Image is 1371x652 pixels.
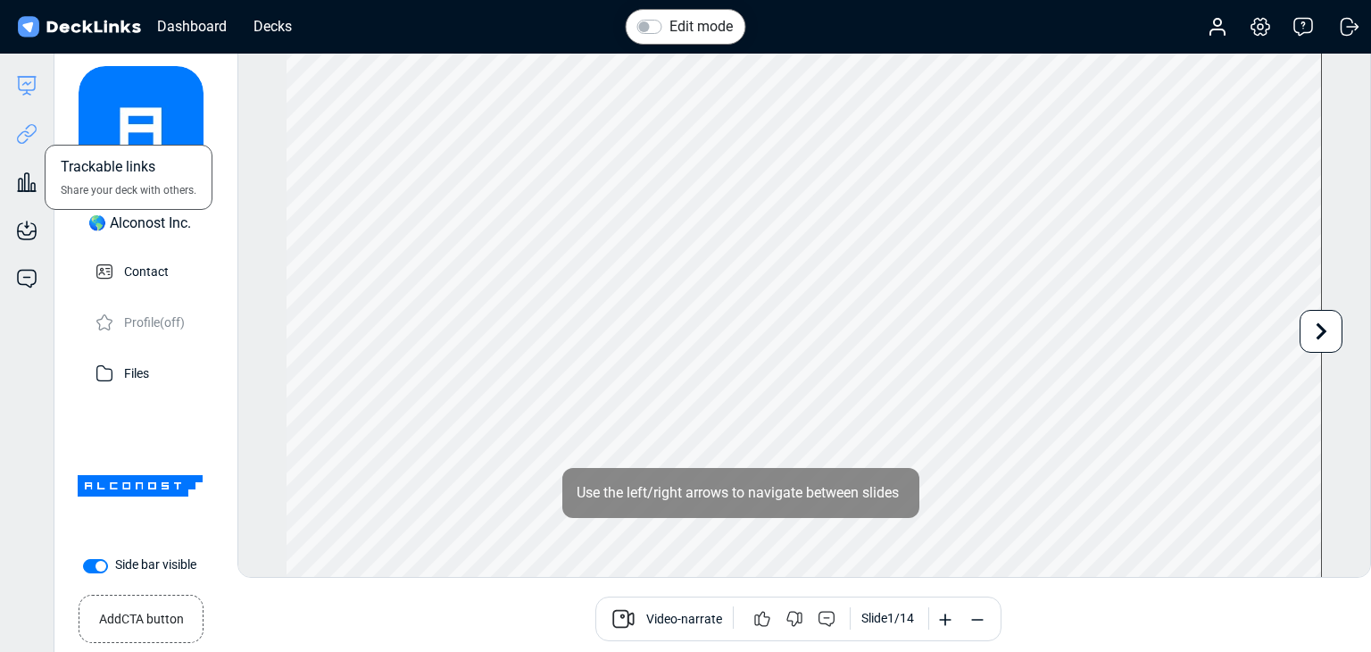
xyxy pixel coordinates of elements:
label: Side bar visible [115,556,196,574]
div: Use the left/right arrows to navigate between slides [562,468,919,518]
img: Company Banner [78,423,203,548]
img: DeckLinks [14,14,144,40]
p: Profile (off) [124,310,185,332]
div: Dashboard [148,15,236,38]
span: Trackable links [61,156,155,182]
p: Files [124,361,149,383]
div: Decks [245,15,301,38]
label: Edit mode [669,16,733,38]
span: Share your deck with others. [61,182,196,198]
span: Video-narrate [646,610,722,631]
div: Slide 1 / 14 [861,609,914,628]
img: avatar [79,66,204,191]
small: Add CTA button [99,603,184,629]
div: 🌎 Alconost Inc. [88,213,191,234]
p: Contact [124,259,169,281]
